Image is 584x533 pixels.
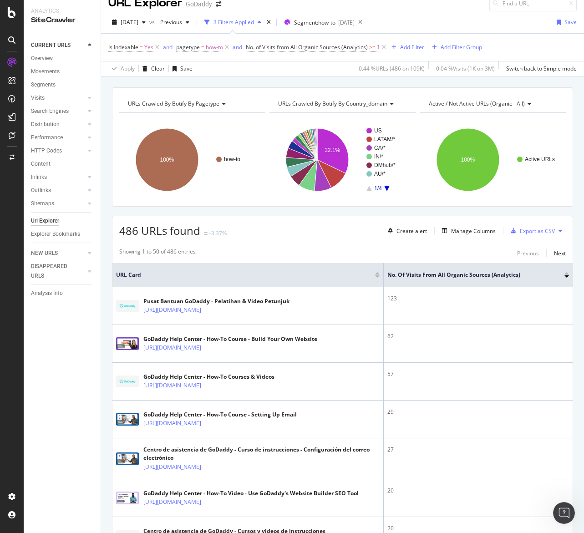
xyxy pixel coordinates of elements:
[29,298,36,305] button: Gif picker
[106,252,122,268] span: Amazing
[31,216,94,226] a: Url Explorer
[387,408,569,416] div: 29
[15,101,70,110] div: Was that helpful?
[31,54,94,63] a: Overview
[157,15,193,30] button: Previous
[31,146,62,156] div: HTTP Codes
[7,122,175,150] div: Mike says…
[31,199,85,208] a: Sitemaps
[387,294,569,303] div: 123
[144,41,153,54] span: Yes
[150,122,175,142] div: Yes
[31,159,51,169] div: Content
[420,120,566,199] svg: A chart.
[7,197,149,225] div: Help Customer Support understand how they’re doing:
[121,18,138,26] span: 2025 Aug. 31st
[216,1,221,7] div: arrow-right-arrow-left
[525,156,555,162] text: Active URLs
[157,128,168,137] div: Yes
[139,61,165,76] button: Clear
[338,19,355,26] div: [DATE]
[31,41,85,50] a: CURRENT URLS
[143,297,289,305] div: Pusat Bantuan GoDaddy - Pelatihan & Video Petunjuk
[31,15,93,25] div: SiteCrawler
[163,43,173,51] div: and
[451,227,496,235] div: Manage Columns
[116,492,139,504] img: main image
[31,120,85,129] a: Distribution
[43,298,51,305] button: Upload attachment
[31,133,63,142] div: Performance
[116,337,139,350] img: main image
[31,173,85,182] a: Inlinks
[160,4,176,20] div: Close
[400,43,424,51] div: Add Filter
[108,15,149,30] button: [DATE]
[58,298,65,305] button: Start recording
[31,249,58,258] div: NEW URLS
[15,62,168,89] div: Our AI bot support continues to evolve as new bots emerge in the market, so this may be updated i...
[517,248,539,259] button: Previous
[31,229,80,239] div: Explorer Bookmarks
[143,381,201,390] a: [URL][DOMAIN_NAME]
[553,15,577,30] button: Save
[233,43,242,51] button: and
[31,133,85,142] a: Performance
[180,65,193,72] div: Save
[396,227,427,235] div: Create alert
[294,19,335,26] span: Segment: how-to
[369,43,376,51] span: >=
[31,67,94,76] a: Movements
[157,18,182,26] span: Previous
[143,462,201,472] a: [URL][DOMAIN_NAME]
[31,186,85,195] a: Outlinks
[6,4,23,21] button: go back
[31,229,94,239] a: Explorer Bookmarks
[387,271,551,279] span: No. of Visits from All Organic Sources (Analytics)
[116,413,139,426] img: main image
[31,107,69,116] div: Search Engines
[44,11,113,20] p: The team can also help
[31,249,85,258] a: NEW URLS
[269,120,415,199] div: A chart.
[374,127,382,134] text: US
[377,41,380,54] span: 1
[31,146,85,156] a: HTTP Codes
[265,18,273,27] div: times
[280,15,355,30] button: Segment:how-to[DATE]
[325,147,340,153] text: 32.1%
[156,294,171,309] button: Send a message…
[31,80,56,90] div: Segments
[554,248,566,259] button: Next
[143,373,274,381] div: GoDaddy Help Center - How-To Courses & Videos
[427,96,558,111] h4: Active / Not Active URLs
[119,120,265,199] div: A chart.
[126,96,257,111] h4: URLs Crawled By Botify By pagetype
[7,149,175,197] div: Customer Support says…
[7,149,149,196] div: I'm glad that helped! If you have any more questions or need further assistance, feel free to ask...
[429,100,525,107] span: Active / Not Active URLs (organic - all)
[387,524,569,533] div: 20
[31,41,71,50] div: CURRENT URLS
[65,254,77,266] span: OK
[43,254,56,266] span: Bad
[31,67,60,76] div: Movements
[554,249,566,257] div: Next
[116,376,139,387] img: main image
[31,186,51,195] div: Outlinks
[387,487,569,495] div: 20
[388,42,424,53] button: Add Filter
[143,497,201,507] a: [URL][DOMAIN_NAME]
[436,65,495,72] div: 0.04 % Visits ( 1K on 3M )
[374,185,382,192] text: 1/4
[384,223,427,238] button: Create alert
[26,5,41,20] img: Profile image for Customer Support
[387,370,569,378] div: 57
[374,162,396,168] text: DMhub/*
[438,225,496,236] button: Manage Columns
[374,136,396,142] text: LATAM/*
[143,343,201,352] a: [URL][DOMAIN_NAME]
[15,155,142,190] div: I'm glad that helped! If you have any more questions or need further assistance, feel free to ask...
[108,61,135,76] button: Apply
